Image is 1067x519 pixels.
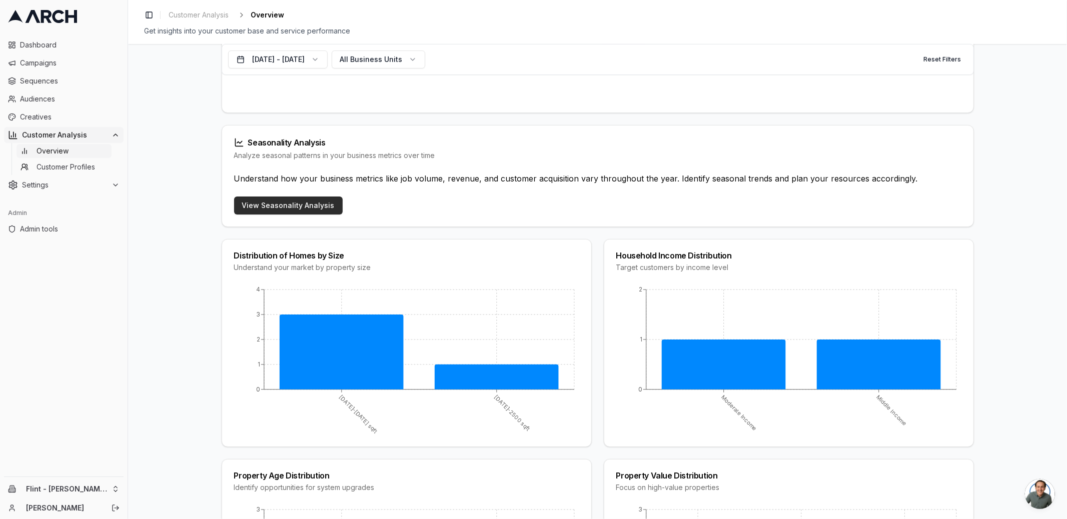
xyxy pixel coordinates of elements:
tspan: Moderate Income [720,394,758,432]
span: Overview [251,10,284,20]
a: Sequences [4,73,124,89]
button: Customer Analysis [4,127,124,143]
nav: breadcrumb [165,8,284,22]
span: Customer Analysis [169,10,229,20]
tspan: 2 [256,335,260,343]
span: Customer Analysis [22,130,108,140]
div: Analyze seasonal patterns in your business metrics over time [234,150,961,160]
tspan: Middle Income [875,394,908,427]
div: Property Value Distribution [616,471,961,479]
span: Flint - [PERSON_NAME] Heating & Air Conditioning [26,484,108,493]
div: Identify opportunities for system upgrades [234,482,579,492]
div: Open chat [1025,479,1055,509]
tspan: 0 [256,385,260,393]
tspan: 3 [256,310,260,318]
a: Campaigns [4,55,124,71]
div: Admin [4,205,124,221]
span: Sequences [20,76,120,86]
a: Customer Profiles [17,160,112,174]
tspan: 3 [638,505,642,513]
tspan: 1 [257,360,260,368]
span: Customer Profiles [37,162,95,172]
tspan: 1 [639,335,642,343]
a: View Seasonality Analysis [234,196,343,214]
button: Settings [4,177,124,193]
a: Creatives [4,109,124,125]
button: All Business Units [332,50,425,68]
tspan: 0 [638,385,642,393]
div: Household Income Distribution [616,251,961,259]
button: Flint - [PERSON_NAME] Heating & Air Conditioning [4,481,124,497]
div: Understand your market by property size [234,262,579,272]
div: Target customers by income level [616,262,961,272]
div: Distribution of Homes by Size [234,251,579,259]
a: Customer Analysis [165,8,233,22]
button: [DATE] - [DATE] [228,50,328,68]
span: Settings [22,180,108,190]
div: Property Age Distribution [234,471,579,479]
tspan: [DATE]-[DATE] sqft [338,394,379,435]
div: Get insights into your customer base and service performance [144,26,1051,36]
a: Dashboard [4,37,124,53]
p: Understand how your business metrics like job volume, revenue, and customer acquisition vary thro... [234,172,961,184]
tspan: [DATE]-2500 sqft [493,394,532,433]
a: [PERSON_NAME] [26,503,101,513]
div: Focus on high-value properties [616,482,961,492]
button: Reset Filters [918,51,967,67]
button: Log out [109,501,123,515]
a: Admin tools [4,221,124,237]
tspan: 4 [256,285,260,293]
div: Seasonality Analysis [234,137,961,147]
span: Audiences [20,94,120,104]
span: Dashboard [20,40,120,50]
a: Overview [17,144,112,158]
a: Audiences [4,91,124,107]
span: Admin tools [20,224,120,234]
span: Overview [37,146,69,156]
tspan: 3 [256,505,260,513]
span: Creatives [20,112,120,122]
span: All Business Units [340,54,403,64]
span: Campaigns [20,58,120,68]
tspan: 2 [638,285,642,293]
